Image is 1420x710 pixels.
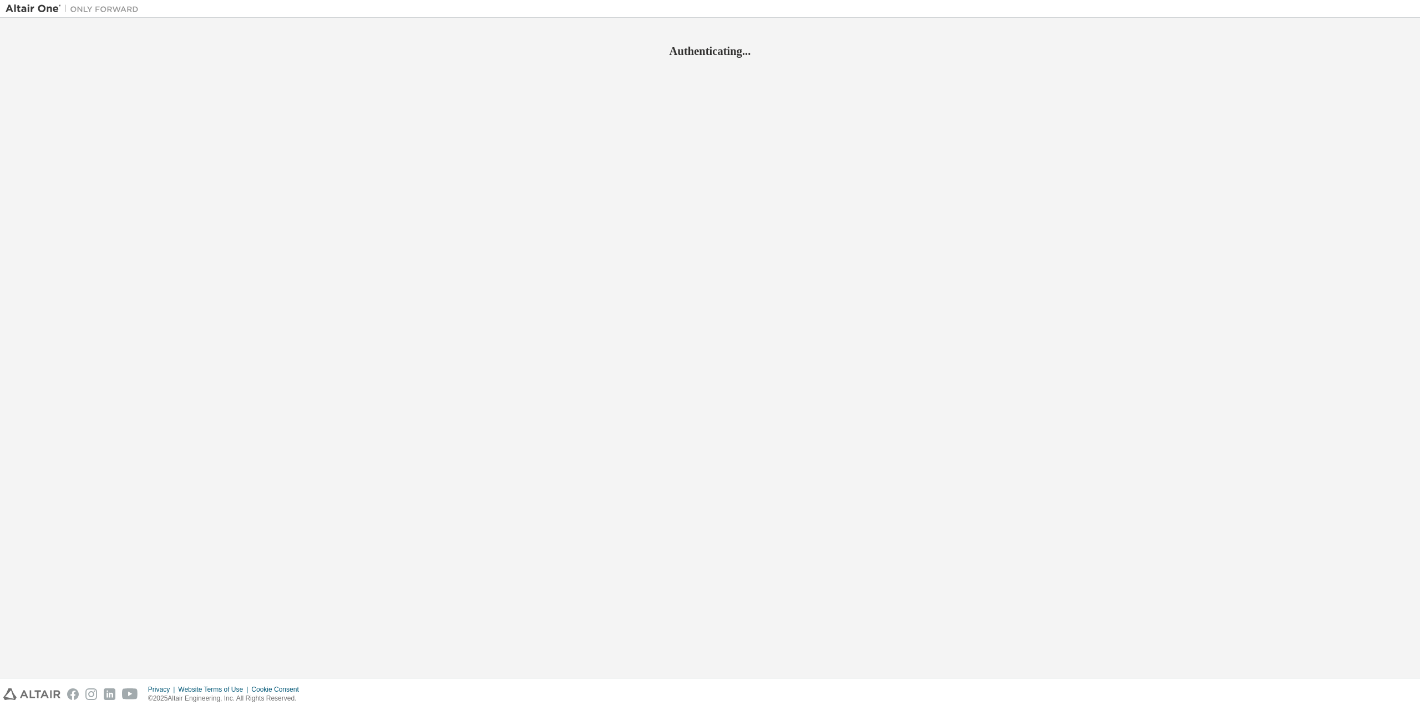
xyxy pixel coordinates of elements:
[3,688,60,700] img: altair_logo.svg
[67,688,79,700] img: facebook.svg
[104,688,115,700] img: linkedin.svg
[148,685,178,694] div: Privacy
[85,688,97,700] img: instagram.svg
[6,3,144,14] img: Altair One
[148,694,306,703] p: © 2025 Altair Engineering, Inc. All Rights Reserved.
[6,44,1414,58] h2: Authenticating...
[251,685,305,694] div: Cookie Consent
[122,688,138,700] img: youtube.svg
[178,685,251,694] div: Website Terms of Use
